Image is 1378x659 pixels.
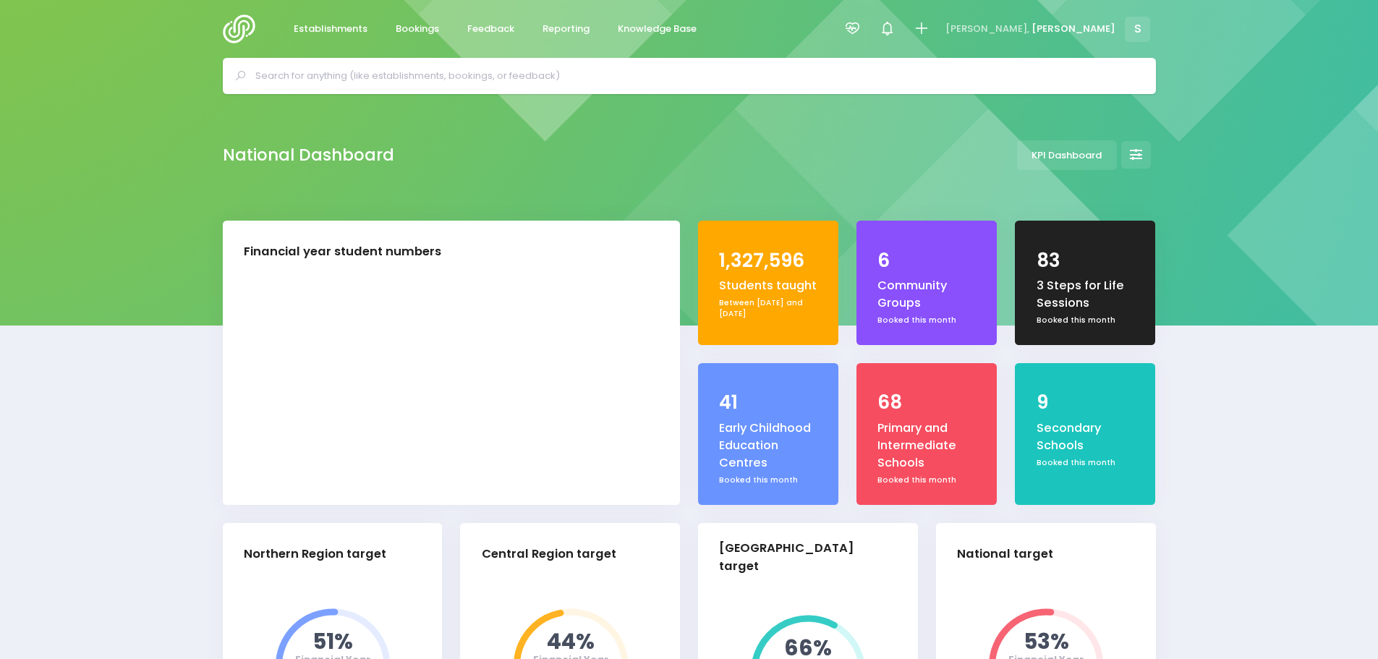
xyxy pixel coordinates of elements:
[1037,388,1135,417] div: 9
[294,22,367,36] span: Establishments
[384,15,451,43] a: Bookings
[1037,277,1135,313] div: 3 Steps for Life Sessions
[1125,17,1150,42] span: S
[282,15,380,43] a: Establishments
[244,545,386,564] div: Northern Region target
[877,277,976,313] div: Community Groups
[223,14,264,43] img: Logo
[877,388,976,417] div: 68
[877,475,976,486] div: Booked this month
[618,22,697,36] span: Knowledge Base
[877,315,976,326] div: Booked this month
[1037,315,1135,326] div: Booked this month
[877,420,976,472] div: Primary and Intermediate Schools
[1037,247,1135,275] div: 83
[1037,457,1135,469] div: Booked this month
[1017,140,1117,170] a: KPI Dashboard
[719,540,885,576] div: [GEOGRAPHIC_DATA] target
[945,22,1029,36] span: [PERSON_NAME],
[456,15,527,43] a: Feedback
[543,22,590,36] span: Reporting
[255,65,1136,87] input: Search for anything (like establishments, bookings, or feedback)
[223,145,394,165] h2: National Dashboard
[719,388,817,417] div: 41
[719,475,817,486] div: Booked this month
[719,277,817,294] div: Students taught
[719,247,817,275] div: 1,327,596
[244,243,441,261] div: Financial year student numbers
[482,545,616,564] div: Central Region target
[396,22,439,36] span: Bookings
[467,22,514,36] span: Feedback
[957,545,1053,564] div: National target
[1032,22,1115,36] span: [PERSON_NAME]
[1037,420,1135,455] div: Secondary Schools
[719,420,817,472] div: Early Childhood Education Centres
[531,15,602,43] a: Reporting
[719,297,817,320] div: Between [DATE] and [DATE]
[877,247,976,275] div: 6
[606,15,709,43] a: Knowledge Base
